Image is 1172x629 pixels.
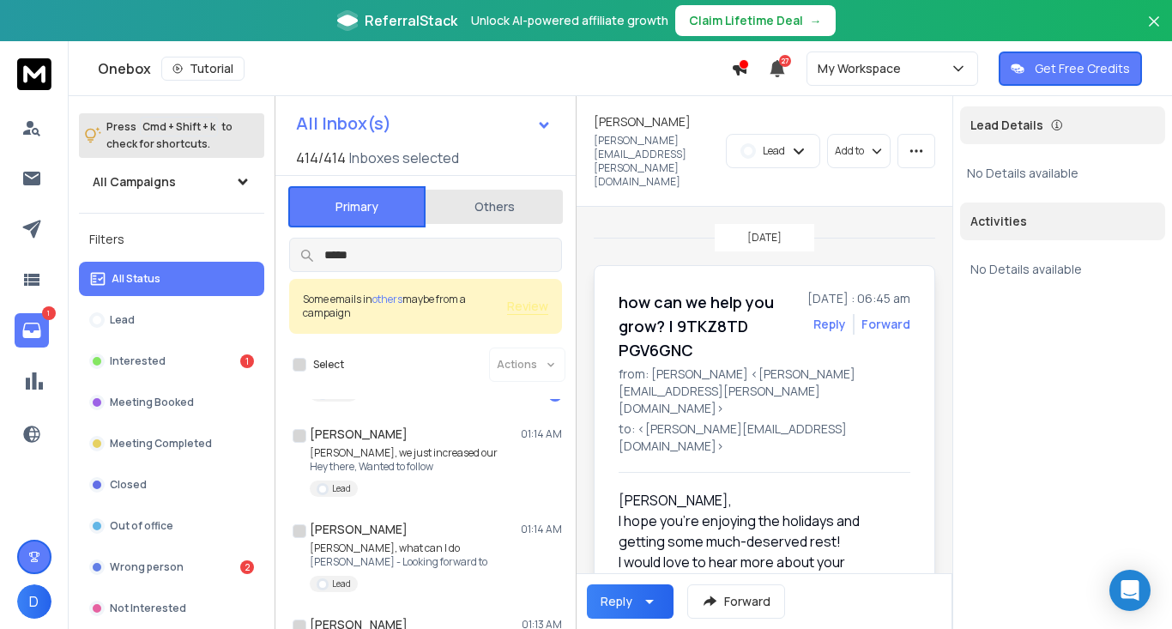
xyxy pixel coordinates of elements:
[861,316,910,333] div: Forward
[1143,10,1165,51] button: Close banner
[471,12,668,29] p: Unlock AI-powered affiliate growth
[807,290,910,307] p: [DATE] : 06:45 am
[79,591,264,626] button: Not Interested
[675,5,836,36] button: Claim Lifetime Deal→
[110,396,194,409] p: Meeting Booked
[98,57,731,81] div: Onebox
[521,523,562,536] p: 01:14 AM
[110,313,135,327] p: Lead
[140,117,218,136] span: Cmd + Shift + k
[93,173,176,191] h1: All Campaigns
[310,541,487,555] p: [PERSON_NAME], what can I do
[42,306,56,320] p: 1
[79,550,264,584] button: Wrong person2
[17,584,51,619] button: D
[110,437,212,451] p: Meeting Completed
[818,60,908,77] p: My Workspace
[332,578,351,590] p: Lead
[303,293,507,320] div: Some emails in maybe from a campaign
[310,555,487,569] p: [PERSON_NAME] - Looking forward to
[310,446,498,460] p: [PERSON_NAME], we just increased our
[79,344,264,378] button: Interested1
[79,227,264,251] h3: Filters
[587,584,674,619] button: Reply
[619,511,897,552] p: I hope you're enjoying the holidays and getting some much-deserved rest!
[763,144,785,158] p: Lead
[110,519,173,533] p: Out of office
[594,113,691,130] h1: [PERSON_NAME]
[110,478,147,492] p: Closed
[687,584,785,619] button: Forward
[813,316,846,333] button: Reply
[313,358,344,372] label: Select
[970,261,1155,278] p: No Details available
[310,460,498,474] p: Hey there, Wanted to follow
[521,427,562,441] p: 01:14 AM
[365,10,457,31] span: ReferralStack
[779,55,791,67] span: 27
[240,560,254,574] div: 2
[619,420,910,455] p: to: <[PERSON_NAME][EMAIL_ADDRESS][DOMAIN_NAME]>
[835,144,864,158] p: Add to
[1109,570,1151,611] div: Open Intercom Messenger
[79,303,264,337] button: Lead
[79,262,264,296] button: All Status
[296,148,346,168] span: 414 / 414
[332,482,351,495] p: Lead
[79,385,264,420] button: Meeting Booked
[110,560,184,574] p: Wrong person
[594,134,716,189] p: [PERSON_NAME][EMAIL_ADDRESS][PERSON_NAME][DOMAIN_NAME]
[372,292,402,306] span: others
[507,298,548,315] button: Review
[310,521,408,538] h1: [PERSON_NAME]
[79,165,264,199] button: All Campaigns
[240,354,254,368] div: 1
[161,57,245,81] button: Tutorial
[79,426,264,461] button: Meeting Completed
[296,115,391,132] h1: All Inbox(s)
[967,165,1158,182] p: No Details available
[426,188,563,226] button: Others
[1035,60,1130,77] p: Get Free Credits
[110,602,186,615] p: Not Interested
[15,313,49,348] a: 1
[810,12,822,29] span: →
[619,290,797,362] h1: how can we help you grow? | 9TKZ8TD PGV6GNC
[601,593,632,610] div: Reply
[106,118,233,153] p: Press to check for shortcuts.
[79,468,264,502] button: Closed
[960,203,1165,240] div: Activities
[999,51,1142,86] button: Get Free Credits
[310,426,408,443] h1: [PERSON_NAME]
[970,117,1043,134] p: Lead Details
[349,148,459,168] h3: Inboxes selected
[79,509,264,543] button: Out of office
[288,186,426,227] button: Primary
[282,106,565,141] button: All Inbox(s)
[110,354,166,368] p: Interested
[619,366,910,417] p: from: [PERSON_NAME] <[PERSON_NAME][EMAIL_ADDRESS][PERSON_NAME][DOMAIN_NAME]>
[619,490,897,511] p: [PERSON_NAME],
[747,231,782,245] p: [DATE]
[112,272,160,286] p: All Status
